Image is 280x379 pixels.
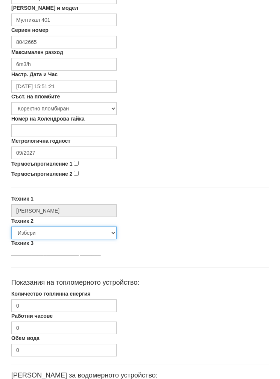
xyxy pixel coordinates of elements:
[11,26,49,34] label: Сериен номер
[11,71,58,78] label: Настр. Дата и Час
[11,249,269,256] p: _______________________ _______
[11,217,33,225] label: Техник 2
[11,4,78,12] label: [PERSON_NAME] и модел
[11,290,90,297] label: Количество топлинна енергия
[11,160,72,168] label: Термосъпротивление 1
[11,93,60,100] label: Съст. на пломбите
[11,115,85,122] label: Номер на Холендрова гайка
[11,48,63,56] label: Максимален разход
[11,279,269,287] h4: Показания на топломерното устройство:
[11,334,40,342] label: Обем вода
[11,312,53,320] label: Работни часове
[11,170,72,178] label: Термосъпротивление 2
[11,137,70,145] label: Метрологична годност
[11,239,33,247] label: Техник 3
[11,195,33,202] label: Техник 1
